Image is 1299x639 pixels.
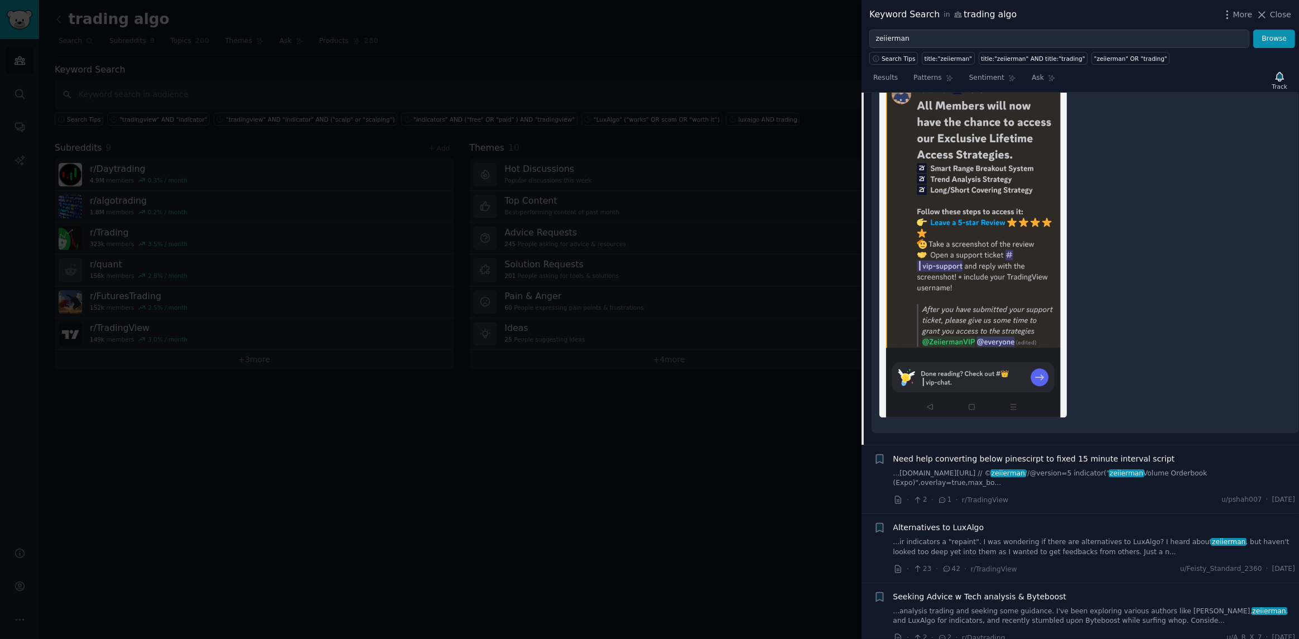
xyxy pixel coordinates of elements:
span: u/pshah007 [1221,495,1262,505]
span: 42 [942,564,960,574]
span: zeiierman [990,469,1026,477]
button: Browse [1253,30,1295,49]
a: "zeiierman" OR "trading" [1091,52,1170,65]
a: ...ir indicators a "repaint". I was wondering if there are alternatives to LuxAlgo? I heard about... [893,537,1296,557]
img: Zeiierman Indicators fake reviews [879,39,1067,417]
span: · [964,563,966,575]
span: r/TradingView [962,496,1008,504]
span: · [936,563,938,575]
span: Results [873,73,898,83]
span: u/Feisty_Standard_2360 [1180,564,1262,574]
a: ...[DOMAIN_NAME][URL] // ©zeiierman//@version=5 indicator("zeiiermanVolume Orderbook (Expo)",over... [893,469,1296,488]
button: Close [1256,9,1291,21]
div: title:"zeiierman" [925,55,972,63]
button: Search Tips [869,52,918,65]
a: Seeking Advice w Tech analysis & Byteboost [893,591,1066,603]
div: title:"zeiierman" AND title:"trading" [981,55,1085,63]
a: title:"zeiierman" AND title:"trading" [979,52,1088,65]
div: Keyword Search trading algo [869,8,1017,22]
span: zeiierman [1211,538,1247,546]
a: Ask [1028,69,1060,92]
span: · [1266,495,1268,505]
span: [DATE] [1272,495,1295,505]
span: 1 [937,495,951,505]
a: title:"zeiierman" [922,52,974,65]
span: 2 [913,495,927,505]
span: · [956,494,958,506]
span: · [907,563,909,575]
span: 23 [913,564,931,574]
div: Track [1272,83,1287,90]
a: Sentiment [965,69,1020,92]
span: zeiierman [1109,469,1144,477]
span: Ask [1032,73,1044,83]
span: Patterns [913,73,941,83]
span: Search Tips [882,55,916,63]
a: Patterns [910,69,957,92]
a: ...analysis trading and seeking some guidance. I've been exploring various authors like [PERSON_N... [893,607,1296,626]
div: "zeiierman" OR "trading" [1094,55,1167,63]
span: r/TradingView [971,565,1017,573]
span: Sentiment [969,73,1004,83]
button: Track [1268,69,1291,92]
span: zeiierman [1252,607,1287,615]
span: [DATE] [1272,564,1295,574]
span: · [907,494,909,506]
span: in [944,10,950,20]
a: Alternatives to LuxAlgo [893,522,984,534]
a: Need help converting below pinescirpt to fixed 15 minute interval script [893,453,1175,465]
button: More [1221,9,1253,21]
input: Try a keyword related to your business [869,30,1249,49]
span: · [1266,564,1268,574]
span: Close [1270,9,1291,21]
span: · [931,494,934,506]
span: More [1233,9,1253,21]
a: Results [869,69,902,92]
